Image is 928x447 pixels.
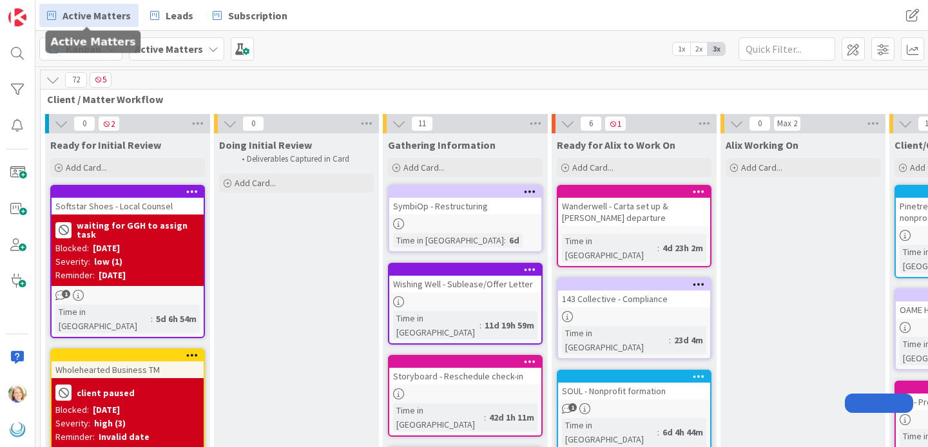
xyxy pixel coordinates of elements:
[777,120,797,127] div: Max 2
[66,162,107,173] span: Add Card...
[484,410,486,424] span: :
[557,138,675,151] span: Ready for Alix to Work On
[659,425,706,439] div: 6d 4h 44m
[8,385,26,403] img: AD
[506,233,523,247] div: 6d
[604,116,626,131] span: 1
[94,255,122,269] div: low (1)
[55,242,89,255] div: Blocked:
[673,43,690,55] span: 1x
[93,242,120,255] div: [DATE]
[562,418,657,446] div: Time in [GEOGRAPHIC_DATA]
[235,177,276,189] span: Add Card...
[55,403,89,417] div: Blocked:
[388,138,496,151] span: Gathering Information
[8,421,26,439] img: avatar
[142,4,201,27] a: Leads
[55,430,95,444] div: Reminder:
[671,333,706,347] div: 23d 4m
[389,186,541,214] div: SymbiOp - Restructuring
[99,430,150,444] div: Invalid date
[669,333,671,347] span: :
[389,356,541,385] div: Storyboard - Reschedule check-in
[55,417,90,430] div: Severity:
[93,403,120,417] div: [DATE]
[659,241,706,255] div: 4d 23h 2m
[479,318,481,332] span: :
[55,269,95,282] div: Reminder:
[572,162,614,173] span: Add Card...
[51,36,136,48] h5: Active Matters
[219,138,312,151] span: Doing Initial Review
[135,43,203,55] b: Active Matters
[166,8,193,23] span: Leads
[389,198,541,214] div: SymbiOp - Restructuring
[393,311,479,339] div: Time in [GEOGRAPHIC_DATA]
[39,4,139,27] a: Active Matters
[403,162,445,173] span: Add Card...
[558,371,710,399] div: SOUL - Nonprofit formation
[389,264,541,292] div: Wishing Well - Sublease/Offer Letter
[52,198,204,214] div: Softstar Shoes - Local Counsel
[153,312,200,326] div: 5d 6h 54m
[77,388,135,397] b: client paused
[657,425,659,439] span: :
[749,116,771,131] span: 0
[90,72,111,88] span: 5
[558,279,710,307] div: 143 Collective - Compliance
[558,198,710,226] div: Wanderwell - Carta set up & [PERSON_NAME] departure
[8,8,26,26] img: Visit kanbanzone.com
[50,138,161,151] span: Ready for Initial Review
[486,410,537,424] div: 42d 1h 11m
[73,116,95,131] span: 0
[52,361,204,378] div: Wholehearted Business TM
[235,154,372,164] li: Deliverables Captured in Card
[708,43,725,55] span: 3x
[65,72,87,88] span: 72
[99,269,126,282] div: [DATE]
[580,116,602,131] span: 6
[726,138,798,151] span: Alix Working On
[481,318,537,332] div: 11d 19h 59m
[562,234,657,262] div: Time in [GEOGRAPHIC_DATA]
[242,116,264,131] span: 0
[393,233,504,247] div: Time in [GEOGRAPHIC_DATA]
[568,403,577,412] span: 1
[411,116,433,131] span: 11
[690,43,708,55] span: 2x
[389,276,541,292] div: Wishing Well - Sublease/Offer Letter
[389,368,541,385] div: Storyboard - Reschedule check-in
[393,403,484,432] div: Time in [GEOGRAPHIC_DATA]
[94,417,126,430] div: high (3)
[741,162,782,173] span: Add Card...
[62,290,70,298] span: 1
[55,255,90,269] div: Severity:
[558,383,710,399] div: SOUL - Nonprofit formation
[52,350,204,378] div: Wholehearted Business TM
[504,233,506,247] span: :
[558,290,710,307] div: 143 Collective - Compliance
[55,305,151,333] div: Time in [GEOGRAPHIC_DATA]
[562,326,669,354] div: Time in [GEOGRAPHIC_DATA]
[228,8,287,23] span: Subscription
[657,241,659,255] span: :
[98,116,120,131] span: 2
[151,312,153,326] span: :
[205,4,295,27] a: Subscription
[739,37,835,61] input: Quick Filter...
[558,186,710,226] div: Wanderwell - Carta set up & [PERSON_NAME] departure
[77,221,200,239] b: waiting for GGH to assign task
[63,8,131,23] span: Active Matters
[52,186,204,214] div: Softstar Shoes - Local Counsel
